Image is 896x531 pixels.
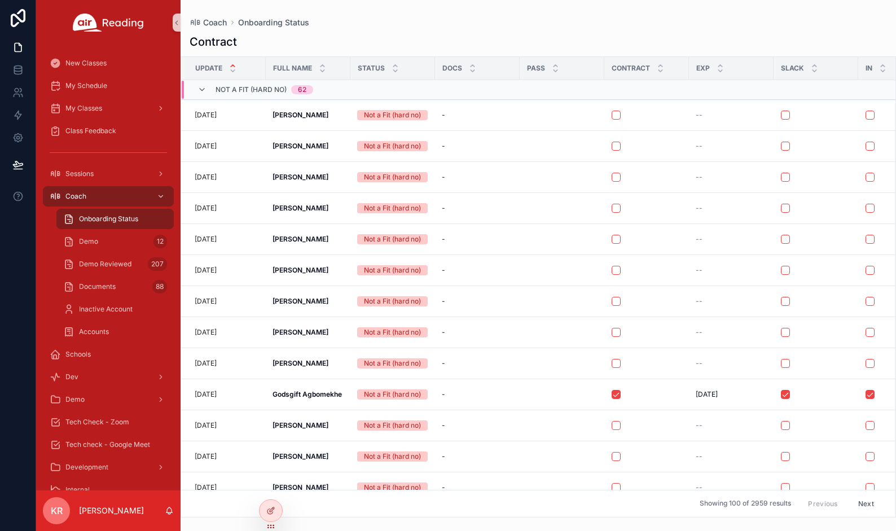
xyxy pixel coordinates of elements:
span: My Schedule [65,81,107,90]
div: Not a Fit (hard no) [364,296,421,306]
span: Documents [79,282,116,291]
a: -- [696,483,767,492]
a: New Classes [43,53,174,73]
a: - [442,173,513,182]
a: - [442,328,513,337]
span: -- [696,421,702,430]
span: Accounts [79,327,109,336]
span: Full name [273,64,312,73]
a: [DATE] [195,483,259,492]
strong: [PERSON_NAME] [273,111,328,119]
span: -- [696,452,702,461]
div: Not a Fit (hard no) [364,482,421,493]
a: [DATE] [195,390,259,399]
div: 62 [298,85,306,94]
a: -- [696,204,767,213]
a: [DATE] [195,111,259,120]
a: Dev [43,367,174,387]
span: Development [65,463,108,472]
a: Development [43,457,174,477]
p: [DATE] [195,359,217,368]
a: Internal [43,480,174,500]
span: Slack [781,64,804,73]
span: Internal [65,485,90,494]
span: My Classes [65,104,102,113]
span: -- [696,142,702,151]
span: -- [696,297,702,306]
div: 12 [153,235,167,248]
div: 88 [152,280,167,293]
span: Status [358,64,385,73]
span: Coach [65,192,86,201]
span: Dev [65,372,78,381]
a: Not a Fit (hard no) [357,234,428,244]
p: [DATE] [195,328,217,337]
span: Pass [527,64,545,73]
span: - [442,452,445,461]
span: New Classes [65,59,107,68]
span: - [442,235,445,244]
h1: Contract [190,34,237,50]
a: My Schedule [43,76,174,96]
span: - [442,483,445,492]
a: -- [696,173,767,182]
div: Not a Fit (hard no) [364,203,421,213]
a: - [442,266,513,275]
span: Sessions [65,169,94,178]
span: Exp [696,64,710,73]
a: Sessions [43,164,174,184]
a: Not a Fit (hard no) [357,141,428,151]
span: -- [696,235,702,244]
a: -- [696,297,767,306]
a: - [442,359,513,368]
a: [DATE] [195,328,259,337]
a: Demo12 [56,231,174,252]
span: -- [696,266,702,275]
a: -- [696,359,767,368]
span: Demo [79,237,98,246]
a: [PERSON_NAME] [273,421,344,430]
p: [DATE] [195,452,217,461]
span: -- [696,328,702,337]
span: Update [195,64,222,73]
a: [PERSON_NAME] [273,204,344,213]
p: [DATE] [195,173,217,182]
a: [PERSON_NAME] [273,173,344,182]
a: [DATE] [195,359,259,368]
a: [PERSON_NAME] [273,359,344,368]
div: 207 [148,257,167,271]
p: [DATE] [195,204,217,213]
a: Demo [43,389,174,410]
a: Onboarding Status [56,209,174,229]
a: [PERSON_NAME] [273,297,344,306]
p: [DATE] [195,483,217,492]
a: - [442,297,513,306]
strong: [PERSON_NAME] [273,452,328,460]
span: -- [696,173,702,182]
div: Not a Fit (hard no) [364,327,421,337]
a: [DATE] [195,235,259,244]
a: Godsgift Agbomekhe [273,390,344,399]
span: -- [696,111,702,120]
span: Onboarding Status [238,17,309,28]
a: -- [696,452,767,461]
div: Not a Fit (hard no) [364,420,421,431]
a: Not a Fit (hard no) [357,420,428,431]
span: -- [696,204,702,213]
div: Not a Fit (hard no) [364,451,421,462]
div: Not a Fit (hard no) [364,389,421,400]
a: [DATE] [195,452,259,461]
span: In [866,64,872,73]
strong: [PERSON_NAME] [273,328,328,336]
p: [DATE] [195,266,217,275]
div: Not a Fit (hard no) [364,172,421,182]
a: [DATE] [195,142,259,151]
a: [DATE] [195,266,259,275]
a: -- [696,421,767,430]
span: Inactive Account [79,305,133,314]
a: Not a Fit (hard no) [357,389,428,400]
p: [DATE] [195,235,217,244]
a: - [442,390,513,399]
strong: [PERSON_NAME] [273,266,328,274]
a: [PERSON_NAME] [273,266,344,275]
